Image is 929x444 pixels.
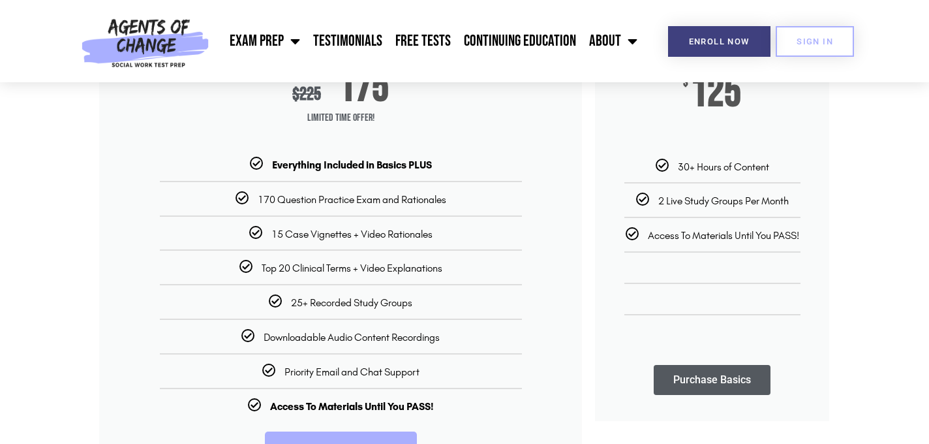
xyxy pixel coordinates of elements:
[223,25,307,57] a: Exam Prep
[264,331,440,343] span: Downloadable Audio Content Recordings
[291,296,412,309] span: 25+ Recorded Study Groups
[272,159,432,171] b: Everything Included in Basics PLUS
[292,84,321,105] div: 225
[307,25,389,57] a: Testimonials
[648,229,799,242] span: Access To Materials Until You PASS!
[797,37,833,46] span: SIGN IN
[457,25,583,57] a: Continuing Education
[270,400,434,413] b: Access To Materials Until You PASS!
[583,25,644,57] a: About
[776,26,854,57] a: SIGN IN
[215,25,644,57] nav: Menu
[689,37,750,46] span: Enroll Now
[389,25,457,57] a: Free Tests
[284,366,419,378] span: Priority Email and Chat Support
[678,161,769,173] span: 30+ Hours of Content
[99,105,582,131] span: Limited Time Offer!
[338,71,389,105] span: 175
[331,71,336,84] span: $
[654,365,770,395] a: Purchase Basics
[668,26,770,57] a: Enroll Now
[292,84,299,105] span: $
[271,228,433,240] span: 15 Case Vignettes + Video Rationales
[658,195,789,207] span: 2 Live Study Groups Per Month
[258,193,446,206] span: 170 Question Practice Exam and Rationales
[683,76,688,89] span: $
[262,262,442,274] span: Top 20 Clinical Terms + Video Explanations
[690,76,741,110] span: 125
